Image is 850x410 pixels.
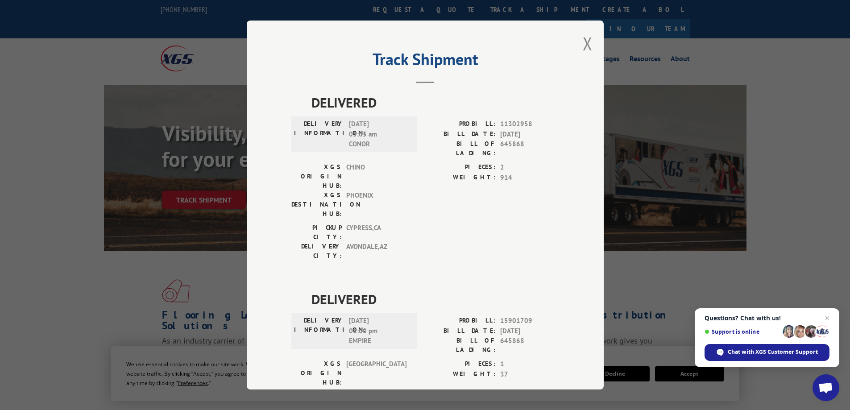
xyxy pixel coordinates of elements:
span: PHOENIX [346,191,406,219]
span: [DATE] 01:00 pm EMPIRE [349,316,409,346]
span: DELIVERED [311,289,559,309]
label: WEIGHT: [425,369,496,380]
span: Close chat [822,313,833,323]
label: XGS ORIGIN HUB: [291,359,342,387]
label: BILL OF LADING: [425,336,496,355]
label: BILL DATE: [425,129,496,140]
span: Support is online [705,328,780,335]
label: BILL DATE: [425,326,496,336]
button: Close modal [583,32,593,55]
label: PIECES: [425,359,496,369]
span: CYPRESS , CA [346,223,406,242]
label: DELIVERY CITY: [291,242,342,261]
span: 914 [500,173,559,183]
span: 1 [500,359,559,369]
label: PICKUP CITY: [291,223,342,242]
span: Chat with XGS Customer Support [728,348,818,356]
span: 37 [500,369,559,380]
span: DELIVERED [311,92,559,112]
label: PROBILL: [425,316,496,326]
label: PIECES: [425,162,496,173]
span: AVONDALE , AZ [346,242,406,261]
span: 2 [500,162,559,173]
span: 11302958 [500,119,559,129]
div: Chat with XGS Customer Support [705,344,829,361]
label: DELIVERY INFORMATION: [294,119,344,149]
label: DELIVERY INFORMATION: [294,316,344,346]
label: WEIGHT: [425,173,496,183]
label: XGS DESTINATION HUB: [291,191,342,219]
label: XGS ORIGIN HUB: [291,162,342,191]
span: 645868 [500,139,559,158]
span: [DATE] [500,326,559,336]
span: Questions? Chat with us! [705,315,829,322]
span: [DATE] 05:05 am CONOR [349,119,409,149]
span: 15901709 [500,316,559,326]
div: Open chat [813,374,839,401]
span: [DATE] [500,129,559,140]
span: [GEOGRAPHIC_DATA] [346,359,406,387]
span: CHINO [346,162,406,191]
h2: Track Shipment [291,53,559,70]
span: 645868 [500,336,559,355]
label: BILL OF LADING: [425,139,496,158]
label: PROBILL: [425,119,496,129]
